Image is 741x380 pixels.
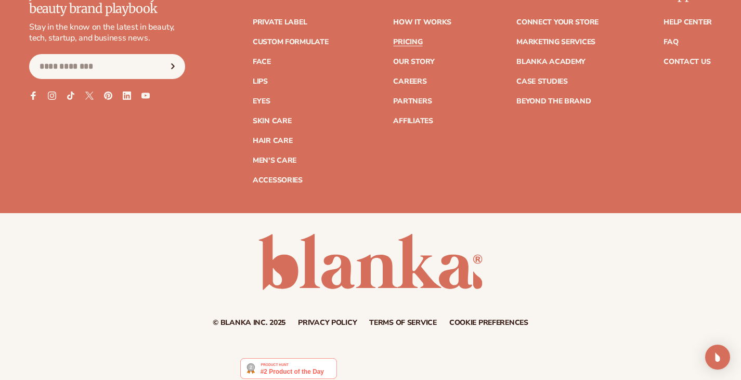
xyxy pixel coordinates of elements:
[516,78,568,85] a: Case Studies
[516,58,586,65] a: Blanka Academy
[393,19,451,26] a: How It Works
[253,157,296,164] a: Men's Care
[253,117,291,125] a: Skin Care
[705,345,730,370] div: Open Intercom Messenger
[253,98,270,105] a: Eyes
[253,137,292,145] a: Hair Care
[253,58,271,65] a: Face
[162,54,185,79] button: Subscribe
[516,19,599,26] a: Connect your store
[393,117,433,125] a: Affiliates
[253,78,268,85] a: Lips
[240,358,336,379] img: Blanka - Start a beauty or cosmetic line in under 5 minutes | Product Hunt
[393,78,426,85] a: Careers
[298,319,357,326] a: Privacy policy
[664,19,712,26] a: Help Center
[253,19,307,26] a: Private label
[449,319,528,326] a: Cookie preferences
[213,318,285,327] small: © Blanka Inc. 2025
[516,98,591,105] a: Beyond the brand
[369,319,437,326] a: Terms of service
[664,58,710,65] a: Contact Us
[29,22,185,44] p: Stay in the know on the latest in beauty, tech, startup, and business news.
[253,38,329,46] a: Custom formulate
[516,38,595,46] a: Marketing services
[253,177,303,184] a: Accessories
[393,58,434,65] a: Our Story
[393,38,422,46] a: Pricing
[393,98,432,105] a: Partners
[664,38,678,46] a: FAQ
